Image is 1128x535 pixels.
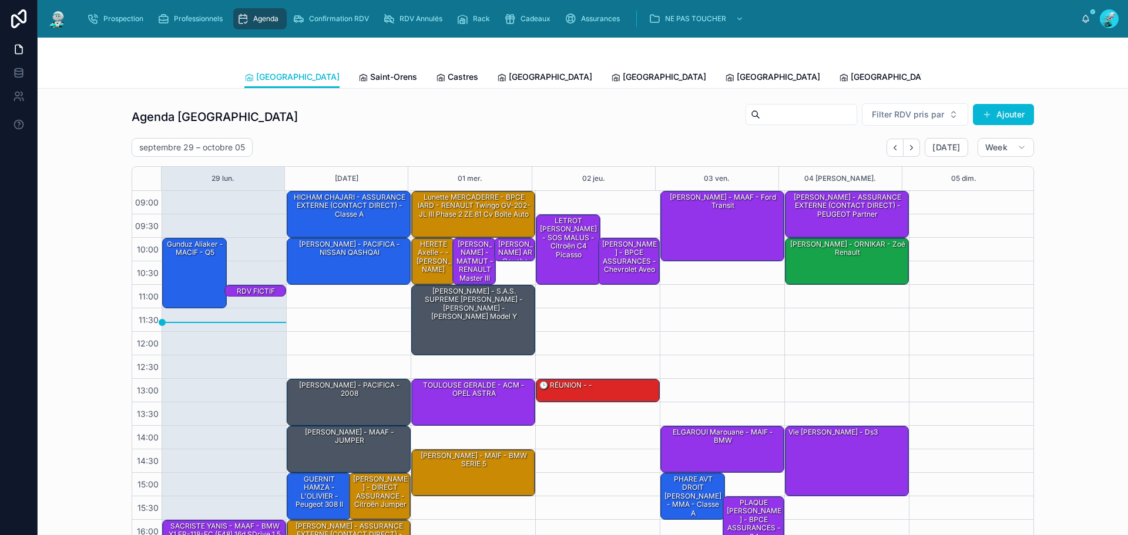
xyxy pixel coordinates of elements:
[599,238,660,284] div: [PERSON_NAME] - BPCE ASSURANCES - Chevrolet aveo
[538,380,593,391] div: 🕒 RÉUNION - -
[663,192,783,211] div: [PERSON_NAME] - MAAF - Ford transit
[289,8,377,29] a: Confirmation RDV
[134,362,162,372] span: 12:30
[132,197,162,207] span: 09:00
[134,432,162,442] span: 14:00
[785,426,908,496] div: Vie [PERSON_NAME] - Ds3
[497,66,592,90] a: [GEOGRAPHIC_DATA]
[47,9,68,28] img: App logo
[538,216,599,260] div: LETROT [PERSON_NAME] - SOS MALUS - Citroën C4 Picasso
[496,239,534,301] div: [PERSON_NAME] AR Gauche HERETE Axelle - - [PERSON_NAME]
[704,167,730,190] button: 03 ven.
[453,238,495,284] div: [PERSON_NAME] - MATMUT - RENAULT Master III Phase 3 Traction Fourgon L2H2 3.3T 2.3 dCi 16V moyen ...
[973,104,1034,125] button: Ajouter
[985,142,1008,153] span: Week
[134,268,162,278] span: 10:30
[978,138,1034,157] button: Week
[289,474,350,510] div: GUERNIT HAMZA - L'OLIVIER - Peugeot 308 II
[501,8,559,29] a: Cadeaux
[414,450,534,470] div: [PERSON_NAME] - MAIF - BMW SERIE 5
[663,474,724,519] div: PHARE AVT DROIT [PERSON_NAME] - MMA - classe A
[134,409,162,419] span: 13:30
[448,71,478,83] span: Castres
[663,427,783,446] div: ELGAROUI Marouane - MAIF - BMW
[623,71,706,83] span: [GEOGRAPHIC_DATA]
[414,380,534,399] div: TOULOUSE GERALDE - ACM - OPEL ASTRA
[256,71,340,83] span: [GEOGRAPHIC_DATA]
[661,426,784,472] div: ELGAROUI Marouane - MAIF - BMW
[414,192,534,220] div: Lunette MERCADERRE - BPCE IARD - RENAULT Twingo GV-202-JL III Phase 2 ZE 81 cv Boîte auto
[132,109,298,125] h1: Agenda [GEOGRAPHIC_DATA]
[414,286,534,322] div: [PERSON_NAME] - S.A.S. SUPREME [PERSON_NAME] - [PERSON_NAME] - [PERSON_NAME] Model Y
[225,285,286,297] div: RDV FICTIF Armel Banzadio - - 308
[611,66,706,90] a: [GEOGRAPHIC_DATA]
[134,338,162,348] span: 12:00
[787,239,908,258] div: [PERSON_NAME] - ORNIKAR - Zoé Renault
[458,167,482,190] button: 01 mer.
[211,167,234,190] div: 29 lun.
[132,221,162,231] span: 09:30
[951,167,976,190] button: 05 dim.
[536,215,600,284] div: LETROT [PERSON_NAME] - SOS MALUS - Citroën C4 Picasso
[287,473,351,519] div: GUERNIT HAMZA - L'OLIVIER - Peugeot 308 II
[455,239,495,351] div: [PERSON_NAME] - MATMUT - RENAULT Master III Phase 3 Traction Fourgon L2H2 3.3T 2.3 dCi 16V moyen ...
[412,285,535,355] div: [PERSON_NAME] - S.A.S. SUPREME [PERSON_NAME] - [PERSON_NAME] - [PERSON_NAME] Model Y
[287,379,410,425] div: [PERSON_NAME] - PACIFICA - 2008
[136,315,162,325] span: 11:30
[289,192,409,220] div: HICHAM CHAJARI - ASSURANCE EXTERNE (CONTACT DIRECT) - Classe A
[78,6,1081,32] div: scrollable content
[785,191,908,237] div: [PERSON_NAME] - ASSURANCE EXTERNE (CONTACT DIRECT) - PEUGEOT Partner
[309,14,369,23] span: Confirmation RDV
[135,503,162,513] span: 15:30
[536,379,659,402] div: 🕒 RÉUNION - -
[289,239,409,258] div: [PERSON_NAME] - PACIFICA - NISSAN QASHQAI
[561,8,628,29] a: Assurances
[862,103,968,126] button: Select Button
[787,427,879,438] div: Vie [PERSON_NAME] - Ds3
[351,474,410,510] div: [PERSON_NAME] - DIRECT ASSURANCE - Citroën jumper
[289,380,409,399] div: [PERSON_NAME] - PACIFICA - 2008
[412,379,535,425] div: TOULOUSE GERALDE - ACM - OPEL ASTRA
[380,8,451,29] a: RDV Annulés
[412,450,535,496] div: [PERSON_NAME] - MAIF - BMW SERIE 5
[804,167,876,190] button: 04 [PERSON_NAME].
[412,238,454,284] div: HERETE Axelle - - [PERSON_NAME]
[473,14,490,23] span: Rack
[134,456,162,466] span: 14:30
[661,191,784,261] div: [PERSON_NAME] - MAAF - Ford transit
[289,427,409,446] div: [PERSON_NAME] - MAAF - JUMPER
[253,14,278,23] span: Agenda
[521,14,550,23] span: Cadeaux
[134,244,162,254] span: 10:00
[582,167,605,190] button: 02 jeu.
[581,14,620,23] span: Assurances
[174,14,223,23] span: Professionnels
[135,479,162,489] span: 15:00
[600,239,659,275] div: [PERSON_NAME] - BPCE ASSURANCES - Chevrolet aveo
[645,8,750,29] a: NE PAS TOUCHER
[164,239,226,258] div: gunduz aliaker - MACIF - Q5
[103,14,143,23] span: Prospection
[399,14,442,23] span: RDV Annulés
[725,66,820,90] a: [GEOGRAPHIC_DATA]
[495,238,535,261] div: [PERSON_NAME] AR Gauche HERETE Axelle - - [PERSON_NAME]
[737,71,820,83] span: [GEOGRAPHIC_DATA]
[453,8,498,29] a: Rack
[134,385,162,395] span: 13:00
[785,238,908,284] div: [PERSON_NAME] - ORNIKAR - Zoé Renault
[887,139,904,157] button: Back
[358,66,417,90] a: Saint-Orens
[509,71,592,83] span: [GEOGRAPHIC_DATA]
[233,8,287,29] a: Agenda
[851,71,934,83] span: [GEOGRAPHIC_DATA]
[904,139,920,157] button: Next
[665,14,726,23] span: NE PAS TOUCHER
[412,191,535,237] div: Lunette MERCADERRE - BPCE IARD - RENAULT Twingo GV-202-JL III Phase 2 ZE 81 cv Boîte auto
[872,109,944,120] span: Filter RDV pris par
[925,138,968,157] button: [DATE]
